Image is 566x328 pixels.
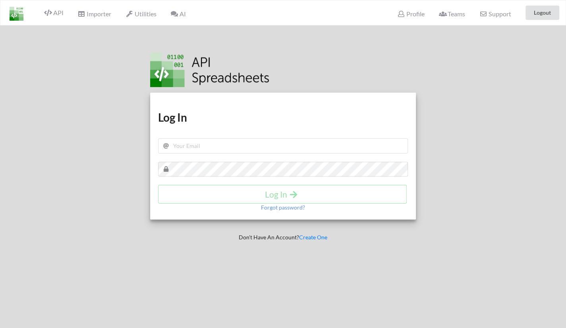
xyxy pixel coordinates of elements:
input: Your Email [158,138,408,153]
span: Utilities [126,10,156,17]
h1: Log In [158,110,408,124]
span: Teams [439,10,465,17]
span: Importer [77,10,111,17]
p: Forgot password? [261,204,305,212]
button: Logout [525,6,559,20]
a: Create One [299,234,327,241]
img: Logo.png [150,52,269,87]
span: Profile [397,10,424,17]
span: AI [170,10,185,17]
p: Don't Have An Account? [145,233,422,241]
span: API [44,9,63,16]
span: Support [479,11,511,17]
img: LogoIcon.png [10,7,23,21]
